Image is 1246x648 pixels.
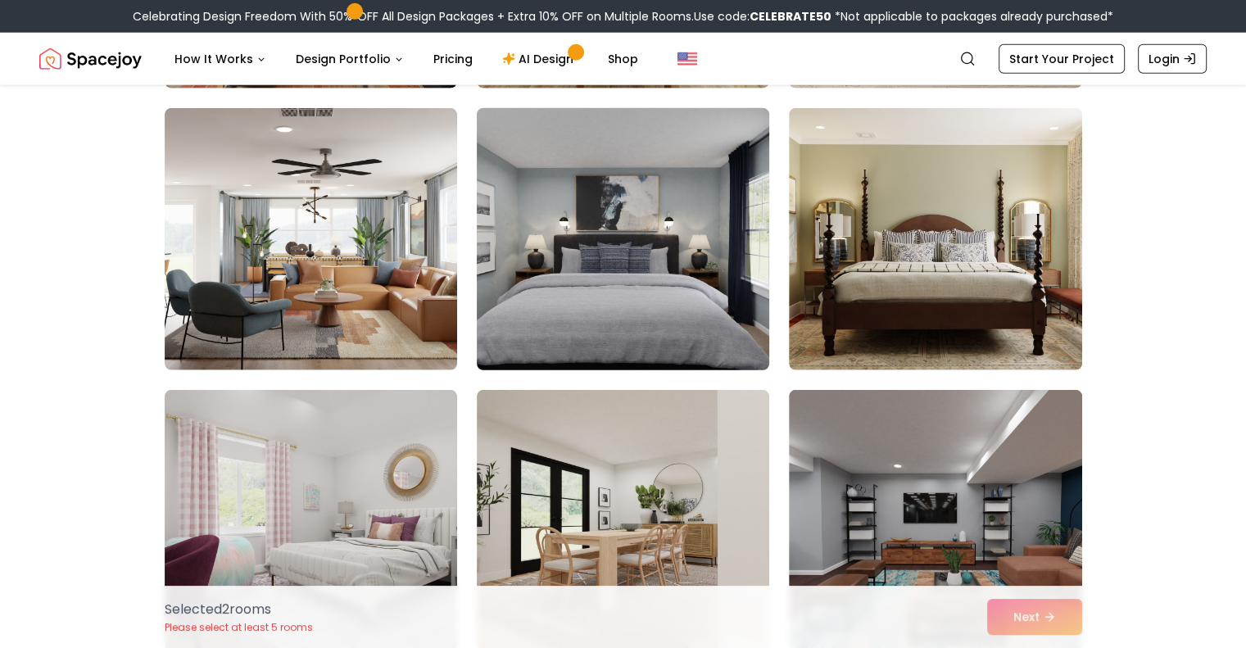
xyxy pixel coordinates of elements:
div: Celebrating Design Freedom With 50% OFF All Design Packages + Extra 10% OFF on Multiple Rooms. [133,8,1113,25]
p: Please select at least 5 rooms [165,621,313,634]
p: Selected 2 room s [165,600,313,619]
span: Use code: [694,8,831,25]
img: Room room-48 [789,108,1081,370]
b: CELEBRATE50 [750,8,831,25]
img: Room room-47 [469,102,777,377]
span: *Not applicable to packages already purchased* [831,8,1113,25]
nav: Global [39,33,1207,85]
button: Design Portfolio [283,43,417,75]
a: Login [1138,44,1207,74]
button: How It Works [161,43,279,75]
img: Room room-46 [165,108,457,370]
img: Spacejoy Logo [39,43,142,75]
nav: Main [161,43,651,75]
a: Pricing [420,43,486,75]
img: United States [677,49,697,69]
a: Shop [595,43,651,75]
a: Spacejoy [39,43,142,75]
a: AI Design [489,43,591,75]
a: Start Your Project [999,44,1125,74]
